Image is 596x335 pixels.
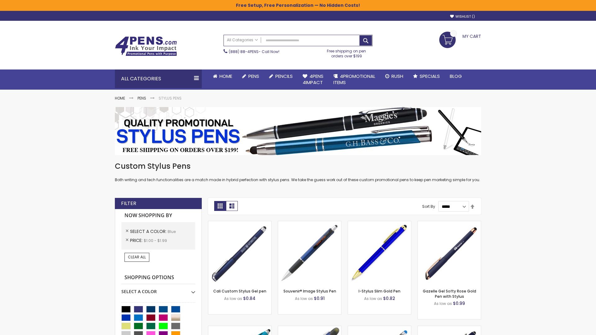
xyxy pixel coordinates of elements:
[121,271,195,284] strong: Shopping Options
[380,69,408,83] a: Rush
[224,35,261,45] a: All Categories
[115,107,481,155] img: Stylus Pens
[423,288,476,299] a: Gazelle Gel Softy Rose Gold Pen with Stylus
[208,221,271,226] a: Cali Custom Stylus Gel pen-Blue
[321,46,373,59] div: Free shipping on pen orders over $199
[348,326,411,331] a: Islander Softy Gel with Stylus - ColorJet Imprint-Blue
[115,161,481,171] h1: Custom Stylus Pens
[115,36,177,56] img: 4Pens Custom Pens and Promotional Products
[298,69,328,90] a: 4Pens4impact
[418,221,481,284] img: Gazelle Gel Softy Rose Gold Pen with Stylus-Blue
[121,200,136,207] strong: Filter
[138,96,146,101] a: Pens
[408,69,445,83] a: Specials
[434,301,452,306] span: As low as
[237,69,264,83] a: Pens
[227,38,258,42] span: All Categories
[418,326,481,331] a: Custom Soft Touch® Metal Pens with Stylus-Blue
[391,73,403,79] span: Rush
[364,296,382,301] span: As low as
[264,69,298,83] a: Pencils
[124,253,149,261] a: Clear All
[295,296,313,301] span: As low as
[229,49,259,54] a: (888) 88-4PENS
[243,295,255,301] span: $0.84
[453,300,465,306] span: $0.99
[303,73,323,86] span: 4Pens 4impact
[359,288,400,294] a: I-Stylus Slim Gold Pen
[168,229,176,234] span: Blue
[213,288,266,294] a: Cali Custom Stylus Gel pen
[224,296,242,301] span: As low as
[278,326,341,331] a: Souvenir® Jalan Highlighter Stylus Pen Combo-Blue
[278,221,341,226] a: Souvenir® Image Stylus Pen-Blue
[445,69,467,83] a: Blog
[115,69,202,88] div: All Categories
[275,73,293,79] span: Pencils
[229,49,279,54] span: - Call Now!
[130,237,144,243] span: Price
[128,254,146,260] span: Clear All
[115,161,481,183] div: Both writing and tech functionalities are a match made in hybrid perfection with stylus pens. We ...
[248,73,259,79] span: Pens
[333,73,375,86] span: 4PROMOTIONAL ITEMS
[214,201,226,211] strong: Grid
[121,209,195,222] strong: Now Shopping by
[348,221,411,284] img: I-Stylus Slim Gold-Blue
[422,204,435,209] label: Sort By
[208,326,271,331] a: Neon Stylus Highlighter-Pen Combo-Blue
[383,295,395,301] span: $0.82
[144,238,167,243] span: $1.00 - $1.99
[348,221,411,226] a: I-Stylus Slim Gold-Blue
[159,96,182,101] strong: Stylus Pens
[208,221,271,284] img: Cali Custom Stylus Gel pen-Blue
[450,73,462,79] span: Blog
[121,284,195,295] div: Select A Color
[420,73,440,79] span: Specials
[314,295,325,301] span: $0.91
[283,288,336,294] a: Souvenir® Image Stylus Pen
[278,221,341,284] img: Souvenir® Image Stylus Pen-Blue
[450,14,475,19] a: Wishlist
[418,221,481,226] a: Gazelle Gel Softy Rose Gold Pen with Stylus-Blue
[208,69,237,83] a: Home
[115,96,125,101] a: Home
[130,228,168,234] span: Select A Color
[328,69,380,90] a: 4PROMOTIONALITEMS
[219,73,232,79] span: Home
